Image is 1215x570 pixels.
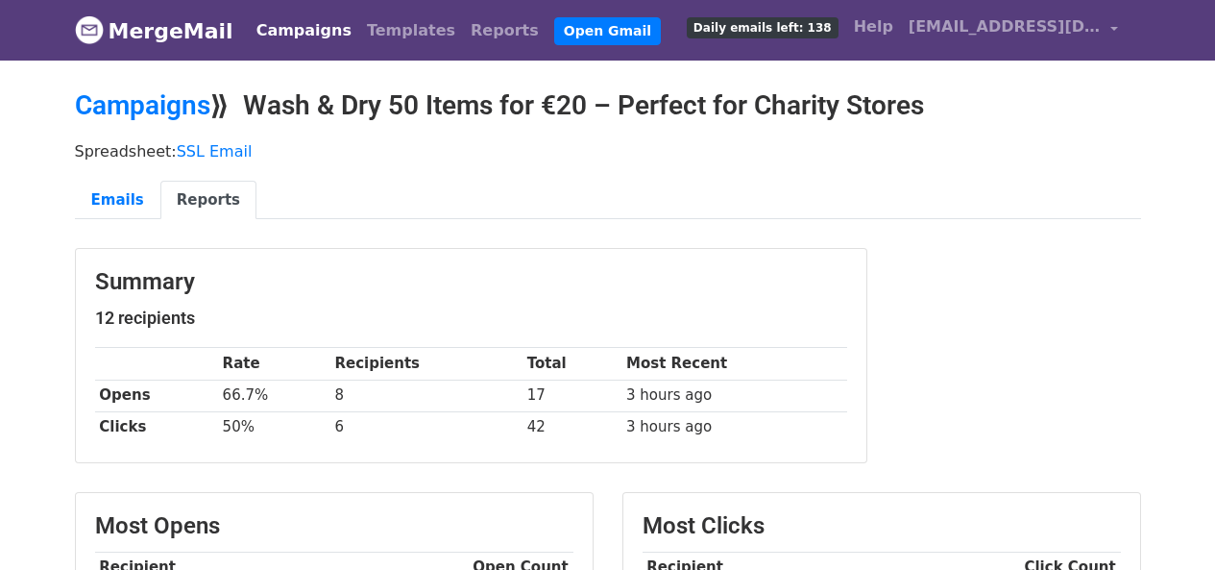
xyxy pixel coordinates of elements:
span: Daily emails left: 138 [687,17,838,38]
h5: 12 recipients [95,308,847,329]
h3: Most Clicks [643,512,1121,540]
th: Recipients [330,348,522,380]
a: Help [846,8,901,46]
a: MergeMail [75,11,233,51]
img: MergeMail logo [75,15,104,44]
td: 17 [522,380,621,411]
span: [EMAIL_ADDRESS][DOMAIN_NAME] [909,15,1101,38]
h2: ⟫ Wash & Dry 50 Items for €20 – Perfect for Charity Stores [75,89,1141,122]
td: 3 hours ago [621,411,846,443]
a: SSL Email [177,142,253,161]
th: Rate [218,348,330,380]
a: Open Gmail [554,17,661,45]
td: 66.7% [218,380,330,411]
a: Campaigns [75,89,210,121]
th: Opens [95,380,218,411]
th: Most Recent [621,348,846,380]
p: Spreadsheet: [75,141,1141,161]
th: Total [522,348,621,380]
a: Reports [463,12,547,50]
a: Reports [160,181,256,220]
a: Templates [359,12,463,50]
td: 8 [330,380,522,411]
a: Campaigns [249,12,359,50]
a: Emails [75,181,160,220]
h3: Summary [95,268,847,296]
td: 50% [218,411,330,443]
a: Daily emails left: 138 [679,8,846,46]
td: 6 [330,411,522,443]
th: Clicks [95,411,218,443]
h3: Most Opens [95,512,573,540]
td: 42 [522,411,621,443]
a: [EMAIL_ADDRESS][DOMAIN_NAME] [901,8,1126,53]
td: 3 hours ago [621,380,846,411]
